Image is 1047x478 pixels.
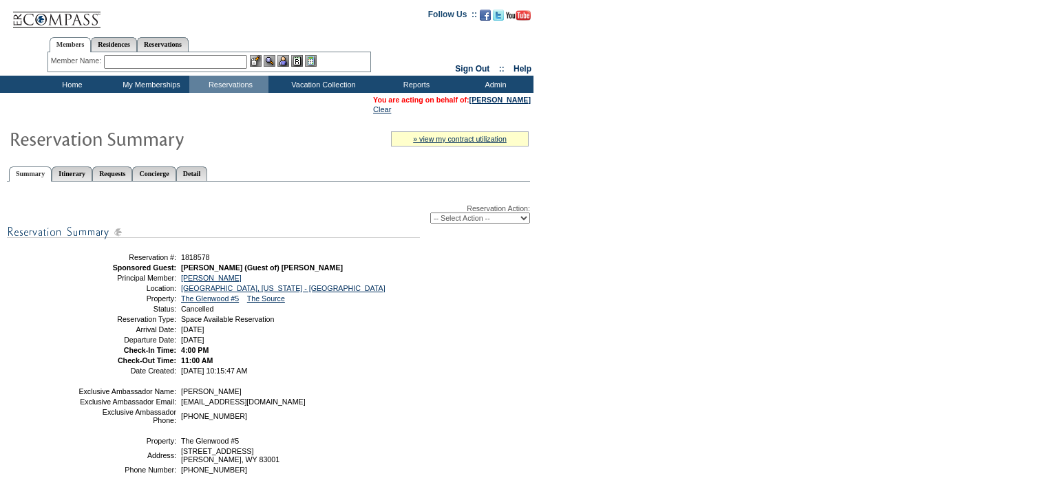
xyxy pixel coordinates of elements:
td: Follow Us :: [428,8,477,25]
span: 1818578 [181,253,210,261]
a: Clear [373,105,391,113]
td: My Memberships [110,76,189,93]
a: Help [514,64,531,74]
span: [STREET_ADDRESS] [PERSON_NAME], WY 83001 [181,447,279,464]
td: Reservation #: [78,253,176,261]
strong: Check-Out Time: [118,356,176,365]
span: [DATE] [181,336,204,344]
a: » view my contract utilization [413,135,507,143]
span: :: [499,64,505,74]
span: You are acting on behalf of: [373,96,531,104]
td: Status: [78,305,176,313]
span: 4:00 PM [181,346,209,354]
td: Admin [454,76,533,93]
img: b_edit.gif [250,55,262,67]
td: Principal Member: [78,274,176,282]
a: Detail [176,166,208,181]
strong: Check-In Time: [124,346,176,354]
span: 11:00 AM [181,356,213,365]
span: Cancelled [181,305,213,313]
td: Location: [78,284,176,292]
a: [GEOGRAPHIC_DATA], [US_STATE] - [GEOGRAPHIC_DATA] [181,284,385,292]
img: Impersonate [277,55,289,67]
td: Vacation Collection [268,76,375,93]
img: Become our fan on Facebook [480,10,491,21]
a: [PERSON_NAME] [181,274,242,282]
span: [PHONE_NUMBER] [181,412,247,420]
span: [PERSON_NAME] (Guest of) [PERSON_NAME] [181,263,343,272]
td: Exclusive Ambassador Phone: [78,408,176,424]
a: Residences [91,37,137,52]
a: The Glenwood #5 [181,294,239,303]
td: Exclusive Ambassador Email: [78,398,176,406]
span: [PERSON_NAME] [181,387,242,395]
span: [DATE] 10:15:47 AM [181,367,247,375]
span: [DATE] [181,325,204,334]
td: Reservations [189,76,268,93]
a: Become our fan on Facebook [480,14,491,22]
a: Itinerary [52,166,92,181]
a: Sign Out [455,64,489,74]
td: Property: [78,294,176,303]
img: Subscribe to our YouTube Channel [506,10,531,21]
a: [PERSON_NAME] [469,96,531,104]
a: Follow us on Twitter [493,14,504,22]
td: Address: [78,447,176,464]
td: Date Created: [78,367,176,375]
a: Requests [92,166,132,181]
span: [EMAIL_ADDRESS][DOMAIN_NAME] [181,398,306,406]
span: The Glenwood #5 [181,437,239,445]
a: The Source [247,294,285,303]
a: Subscribe to our YouTube Channel [506,14,531,22]
img: Reservations [291,55,303,67]
td: Home [31,76,110,93]
a: Members [50,37,92,52]
a: Reservations [137,37,189,52]
div: Member Name: [51,55,104,67]
strong: Sponsored Guest: [113,263,176,272]
td: Departure Date: [78,336,176,344]
img: Reservaton Summary [9,124,284,152]
td: Property: [78,437,176,445]
img: Follow us on Twitter [493,10,504,21]
a: Concierge [132,166,176,181]
span: [PHONE_NUMBER] [181,466,247,474]
img: View [264,55,275,67]
td: Exclusive Ambassador Name: [78,387,176,395]
span: Space Available Reservation [181,315,274,323]
img: b_calculator.gif [305,55,317,67]
a: Summary [9,166,52,182]
td: Reports [375,76,454,93]
img: subTtlResSummary.gif [7,224,420,241]
td: Arrival Date: [78,325,176,334]
td: Phone Number: [78,466,176,474]
div: Reservation Action: [7,204,530,224]
td: Reservation Type: [78,315,176,323]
